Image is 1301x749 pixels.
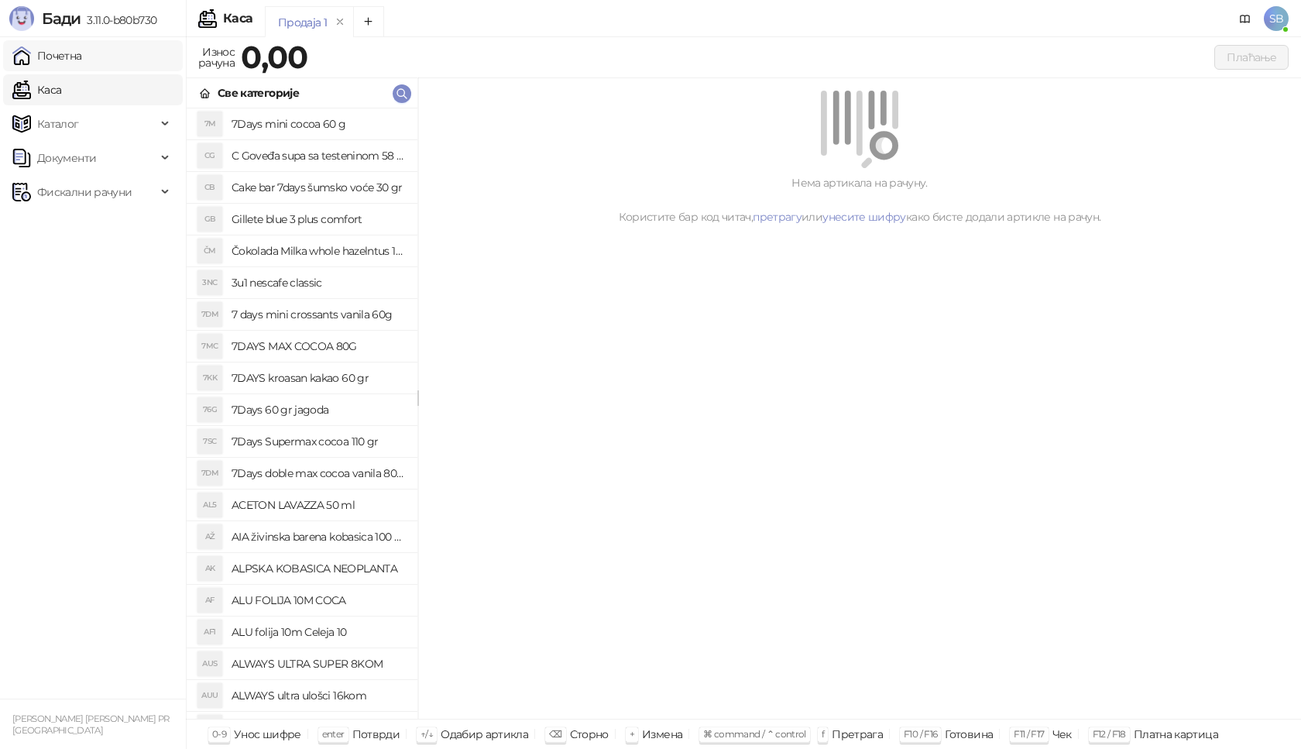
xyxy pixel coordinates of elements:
[223,12,252,25] div: Каса
[232,397,405,422] h4: 7Days 60 gr jagoda
[232,461,405,486] h4: 7Days doble max cocoa vanila 80 gr
[330,15,350,29] button: remove
[642,724,682,744] div: Измена
[218,84,299,101] div: Све категорије
[421,728,433,740] span: ↑/↓
[197,461,222,486] div: 7DM
[570,724,609,744] div: Сторно
[197,397,222,422] div: 76G
[1264,6,1289,31] span: SB
[197,715,222,740] div: A0L
[42,9,81,28] span: Бади
[1134,724,1218,744] div: Платна картица
[197,620,222,644] div: AF1
[278,14,327,31] div: Продаја 1
[703,728,806,740] span: ⌘ command / ⌃ control
[753,210,802,224] a: претрагу
[37,143,96,174] span: Документи
[195,42,238,73] div: Износ рачуна
[822,728,824,740] span: f
[212,728,226,740] span: 0-9
[197,143,222,168] div: CG
[232,556,405,581] h4: ALPSKA KOBASICA NEOPLANTA
[232,524,405,549] h4: AIA živinska barena kobasica 100 gr
[197,588,222,613] div: AF
[1214,45,1289,70] button: Плаћање
[232,112,405,136] h4: 7Days mini cocoa 60 g
[37,177,132,208] span: Фискални рачуни
[197,524,222,549] div: AŽ
[232,715,405,740] h4: AMSTEL 0,5 LIMENKA
[241,38,307,76] strong: 0,00
[232,588,405,613] h4: ALU FOLIJA 10M COCA
[232,302,405,327] h4: 7 days mini crossants vanila 60g
[904,728,937,740] span: F10 / F16
[232,493,405,517] h4: ACETON LAVAZZA 50 ml
[234,724,301,744] div: Унос шифре
[12,74,61,105] a: Каса
[197,651,222,676] div: AUS
[37,108,79,139] span: Каталог
[197,207,222,232] div: GB
[352,724,400,744] div: Потврди
[437,174,1282,225] div: Нема артикала на рачуну. Користите бар код читач, или како бисте додали артикле на рачун.
[232,207,405,232] h4: Gillete blue 3 plus comfort
[353,6,384,37] button: Add tab
[441,724,528,744] div: Одабир артикла
[197,334,222,359] div: 7MC
[197,302,222,327] div: 7DM
[232,239,405,263] h4: Čokolada Milka whole hazelntus 100 gr
[945,724,993,744] div: Готовина
[232,620,405,644] h4: ALU folija 10m Celeja 10
[232,175,405,200] h4: Cake bar 7days šumsko voće 30 gr
[197,556,222,581] div: AK
[12,40,82,71] a: Почетна
[822,210,906,224] a: унесите шифру
[197,175,222,200] div: CB
[232,651,405,676] h4: ALWAYS ULTRA SUPER 8KOM
[232,366,405,390] h4: 7DAYS kroasan kakao 60 gr
[232,334,405,359] h4: 7DAYS MAX COCOA 80G
[197,366,222,390] div: 7KK
[197,493,222,517] div: AL5
[232,270,405,295] h4: 3u1 nescafe classic
[197,239,222,263] div: ČM
[12,713,170,736] small: [PERSON_NAME] [PERSON_NAME] PR [GEOGRAPHIC_DATA]
[187,108,417,719] div: grid
[197,112,222,136] div: 7M
[1014,728,1044,740] span: F11 / F17
[549,728,561,740] span: ⌫
[232,143,405,168] h4: C Goveđa supa sa testeninom 58 grama
[197,683,222,708] div: AUU
[1233,6,1258,31] a: Документација
[232,683,405,708] h4: ALWAYS ultra ulošci 16kom
[197,270,222,295] div: 3NC
[322,728,345,740] span: enter
[232,429,405,454] h4: 7Days Supermax cocoa 110 gr
[197,429,222,454] div: 7SC
[81,13,156,27] span: 3.11.0-b80b730
[832,724,883,744] div: Претрага
[630,728,634,740] span: +
[1052,724,1072,744] div: Чек
[9,6,34,31] img: Logo
[1093,728,1126,740] span: F12 / F18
